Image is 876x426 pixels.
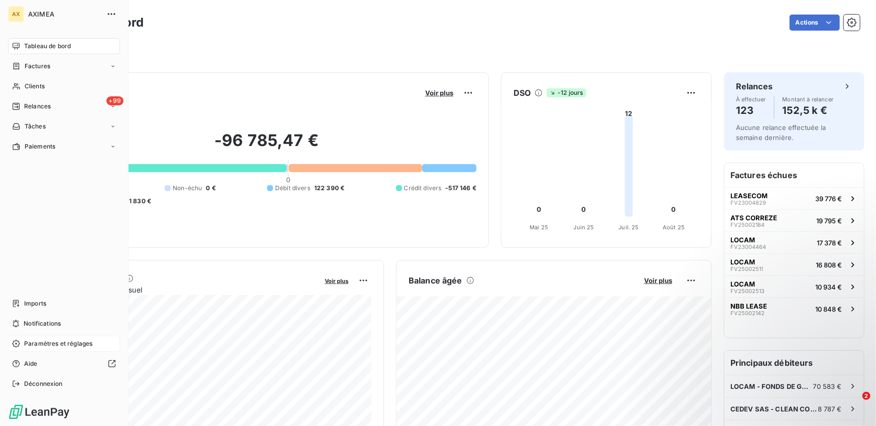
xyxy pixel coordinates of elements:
[862,392,870,400] span: 2
[24,102,51,111] span: Relances
[842,392,866,416] iframe: Intercom live chat
[8,404,70,420] img: Logo LeanPay
[790,15,840,31] button: Actions
[730,280,755,288] span: LOCAM
[530,224,548,231] tspan: Mai 25
[25,62,50,71] span: Factures
[730,244,766,250] span: FV23004464
[8,118,120,134] a: Tâches
[325,277,348,285] span: Voir plus
[574,224,594,231] tspan: Juin 25
[24,379,63,388] span: Déconnexion
[409,274,462,287] h6: Balance âgée
[724,275,864,298] button: LOCAMFV2500251310 934 €
[730,302,767,310] span: NBB LEASE
[286,176,290,184] span: 0
[724,163,864,187] h6: Factures échues
[730,266,763,272] span: FV25002511
[28,10,100,18] span: AXIMEA
[8,336,120,352] a: Paramètres et réglages
[8,356,120,372] a: Aide
[24,359,38,368] span: Aide
[730,214,777,222] span: ATS CORREZE
[24,319,61,328] span: Notifications
[724,298,864,320] button: NBB LEASEFV2500214210 848 €
[514,87,531,99] h6: DSO
[815,195,842,203] span: 39 776 €
[783,96,834,102] span: Montant à relancer
[425,89,453,97] span: Voir plus
[816,261,842,269] span: 16 808 €
[724,187,864,209] button: LEASECOMFV2300482939 776 €
[730,200,766,206] span: FV23004829
[818,405,842,413] span: 8 787 €
[25,142,55,151] span: Paiements
[8,296,120,312] a: Imports
[730,288,765,294] span: FV25002513
[173,184,202,193] span: Non-échu
[8,58,120,74] a: Factures
[24,299,46,308] span: Imports
[730,222,765,228] span: FV25002184
[641,276,675,285] button: Voir plus
[730,258,755,266] span: LOCAM
[8,6,24,22] div: AX
[446,184,477,193] span: -517 146 €
[57,285,318,295] span: Chiffre d'affaires mensuel
[275,184,310,193] span: Débit divers
[644,276,672,285] span: Voir plus
[815,283,842,291] span: 10 934 €
[404,184,442,193] span: Crédit divers
[547,88,586,97] span: -12 jours
[25,82,45,91] span: Clients
[675,329,876,399] iframe: Intercom notifications message
[8,98,120,114] a: +99Relances
[724,253,864,275] button: LOCAMFV2500251116 808 €
[24,339,92,348] span: Paramètres et réglages
[817,239,842,247] span: 17 378 €
[314,184,344,193] span: 122 390 €
[24,42,71,51] span: Tableau de bord
[730,236,755,244] span: LOCAM
[322,276,351,285] button: Voir plus
[422,88,456,97] button: Voir plus
[736,80,773,92] h6: Relances
[783,102,834,118] h4: 152,5 k €
[8,38,120,54] a: Tableau de bord
[206,184,215,193] span: 0 €
[730,405,818,413] span: CEDEV SAS - CLEAN CONSULTING ET FOR
[815,305,842,313] span: 10 848 €
[730,310,765,316] span: FV25002142
[57,130,476,161] h2: -96 785,47 €
[126,197,151,206] span: -1 830 €
[106,96,123,105] span: +99
[724,231,864,253] button: LOCAMFV2300446417 378 €
[736,123,826,141] span: Aucune relance effectuée la semaine dernière.
[8,138,120,155] a: Paiements
[816,217,842,225] span: 19 795 €
[724,209,864,231] button: ATS CORREZEFV2500218419 795 €
[663,224,685,231] tspan: Août 25
[730,192,768,200] span: LEASECOM
[8,78,120,94] a: Clients
[25,122,46,131] span: Tâches
[736,102,766,118] h4: 123
[736,96,766,102] span: À effectuer
[619,224,639,231] tspan: Juil. 25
